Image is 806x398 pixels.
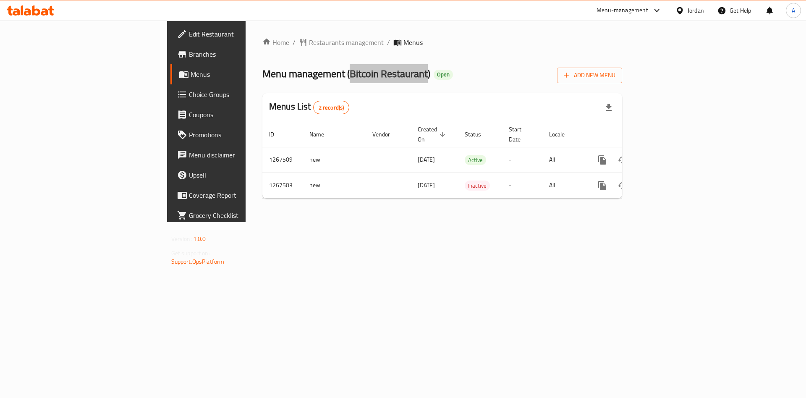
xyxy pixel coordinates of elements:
[170,105,302,125] a: Coupons
[170,84,302,105] a: Choice Groups
[564,70,615,81] span: Add New Menu
[170,165,302,185] a: Upsell
[418,154,435,165] span: [DATE]
[170,44,302,64] a: Branches
[189,190,295,200] span: Coverage Report
[189,130,295,140] span: Promotions
[372,129,401,139] span: Vendor
[269,129,285,139] span: ID
[314,104,349,112] span: 2 record(s)
[171,256,225,267] a: Support.OpsPlatform
[189,29,295,39] span: Edit Restaurant
[586,122,680,147] th: Actions
[387,37,390,47] li: /
[465,129,492,139] span: Status
[262,64,430,83] span: Menu management ( Bitcoin Restaurant )
[170,125,302,145] a: Promotions
[303,173,366,198] td: new
[612,175,633,196] button: Change Status
[599,97,619,118] div: Export file
[465,155,486,165] span: Active
[557,68,622,83] button: Add New Menu
[502,173,542,198] td: -
[189,210,295,220] span: Grocery Checklist
[193,233,206,244] span: 1.0.0
[170,205,302,225] a: Grocery Checklist
[309,129,335,139] span: Name
[189,150,295,160] span: Menu disclaimer
[792,6,795,15] span: A
[542,173,586,198] td: All
[592,150,612,170] button: more
[171,248,210,259] span: Get support on:
[191,69,295,79] span: Menus
[509,124,532,144] span: Start Date
[549,129,576,139] span: Locale
[303,147,366,173] td: new
[434,70,453,80] div: Open
[170,185,302,205] a: Coverage Report
[502,147,542,173] td: -
[418,180,435,191] span: [DATE]
[299,37,384,47] a: Restaurants management
[170,145,302,165] a: Menu disclaimer
[262,37,622,47] nav: breadcrumb
[170,24,302,44] a: Edit Restaurant
[189,49,295,59] span: Branches
[313,101,350,114] div: Total records count
[171,233,192,244] span: Version:
[170,64,302,84] a: Menus
[688,6,704,15] div: Jordan
[403,37,423,47] span: Menus
[592,175,612,196] button: more
[309,37,384,47] span: Restaurants management
[465,181,490,191] span: Inactive
[542,147,586,173] td: All
[189,110,295,120] span: Coupons
[269,100,349,114] h2: Menus List
[612,150,633,170] button: Change Status
[262,122,680,199] table: enhanced table
[418,124,448,144] span: Created On
[597,5,648,16] div: Menu-management
[434,71,453,78] span: Open
[189,89,295,99] span: Choice Groups
[189,170,295,180] span: Upsell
